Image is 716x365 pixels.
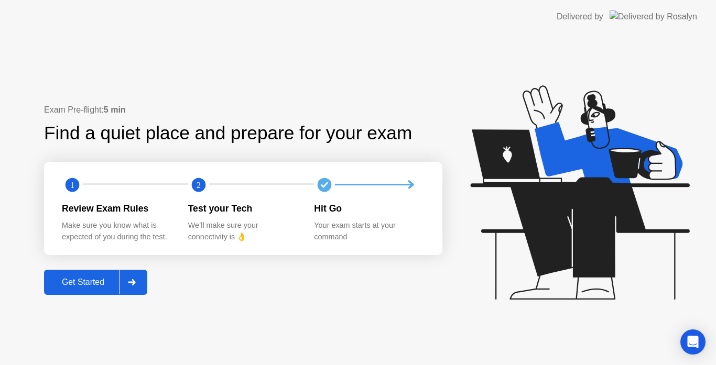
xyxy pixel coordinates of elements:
[557,10,603,23] div: Delivered by
[47,278,119,287] div: Get Started
[188,202,298,215] div: Test your Tech
[44,270,147,295] button: Get Started
[70,180,74,190] text: 1
[314,220,424,242] div: Your exam starts at your command
[188,220,298,242] div: We’ll make sure your connectivity is 👌
[680,329,706,355] div: Open Intercom Messenger
[610,10,697,23] img: Delivered by Rosalyn
[62,220,171,242] div: Make sure you know what is expected of you during the test.
[62,202,171,215] div: Review Exam Rules
[314,202,424,215] div: Hit Go
[104,105,126,114] b: 5 min
[44,119,414,147] div: Find a quiet place and prepare for your exam
[44,104,442,116] div: Exam Pre-flight:
[197,180,201,190] text: 2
